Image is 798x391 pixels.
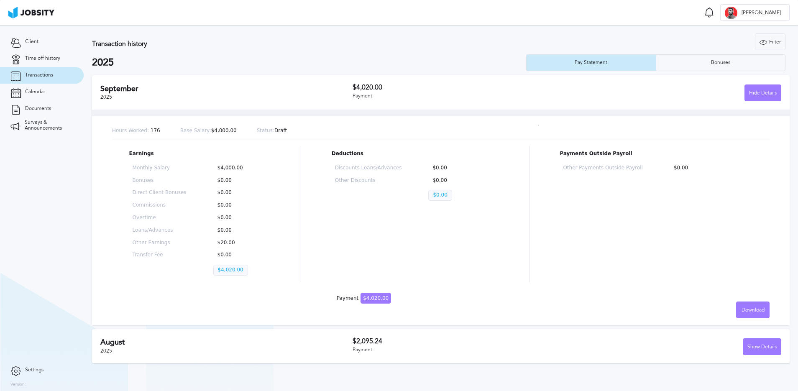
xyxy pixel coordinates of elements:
label: Version: [10,382,26,387]
p: Other Discounts [335,178,402,184]
button: Download [736,302,770,318]
span: 2025 [100,348,112,354]
p: Bonuses [133,178,187,184]
span: Documents [25,106,51,112]
span: [PERSON_NAME] [737,10,785,16]
button: Show Details [743,338,781,355]
h3: $2,095.24 [353,337,567,345]
p: Deductions [332,151,499,157]
h2: September [100,84,353,93]
p: $4,020.00 [213,265,248,276]
p: Other Payments Outside Payroll [563,165,642,171]
p: $0.00 [428,190,452,201]
p: $0.00 [670,165,749,171]
div: Show Details [743,339,781,355]
p: $4,000.00 [213,165,267,171]
div: Payment [337,296,391,302]
p: Direct Client Bonuses [133,190,187,196]
button: Pay Statement [526,54,656,71]
button: G[PERSON_NAME] [720,4,790,21]
span: $4,020.00 [361,293,391,304]
h2: 2025 [92,57,526,69]
div: Bonuses [707,60,734,66]
p: Loans/Advances [133,227,187,233]
span: Hours Worked: [112,128,149,133]
p: Overtime [133,215,187,221]
p: $0.00 [213,215,267,221]
p: 176 [112,128,160,134]
p: $0.00 [428,165,495,171]
p: Payments Outside Payroll [560,151,752,157]
div: Payment [353,347,567,353]
div: Filter [755,34,785,51]
h2: August [100,338,353,347]
span: 2025 [100,94,112,100]
button: Hide Details [744,84,781,101]
span: Client [25,39,38,45]
span: Settings [25,367,43,373]
p: Earnings [129,151,271,157]
p: $0.00 [428,178,495,184]
span: Time off history [25,56,60,61]
div: Payment [353,93,567,99]
span: Calendar [25,89,45,95]
h3: Transaction history [92,40,471,48]
span: Download [742,307,765,313]
img: ab4bad089aa723f57921c736e9817d99.png [8,7,54,18]
p: Draft [257,128,287,134]
p: $0.00 [213,202,267,208]
span: Surveys & Announcements [25,120,73,131]
p: $0.00 [213,190,267,196]
button: Bonuses [656,54,785,71]
p: $0.00 [213,252,267,258]
span: Status: [257,128,274,133]
p: Discounts Loans/Advances [335,165,402,171]
p: $4,000.00 [180,128,237,134]
div: Hide Details [745,85,781,102]
div: G [725,7,737,19]
span: Transactions [25,72,53,78]
p: $0.00 [213,227,267,233]
p: Monthly Salary [133,165,187,171]
div: Pay Statement [570,60,611,66]
p: Other Earnings [133,240,187,246]
span: Base Salary: [180,128,211,133]
p: Commissions [133,202,187,208]
p: $0.00 [213,178,267,184]
p: $20.00 [213,240,267,246]
p: Transfer Fee [133,252,187,258]
h3: $4,020.00 [353,84,567,91]
button: Filter [755,33,785,50]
